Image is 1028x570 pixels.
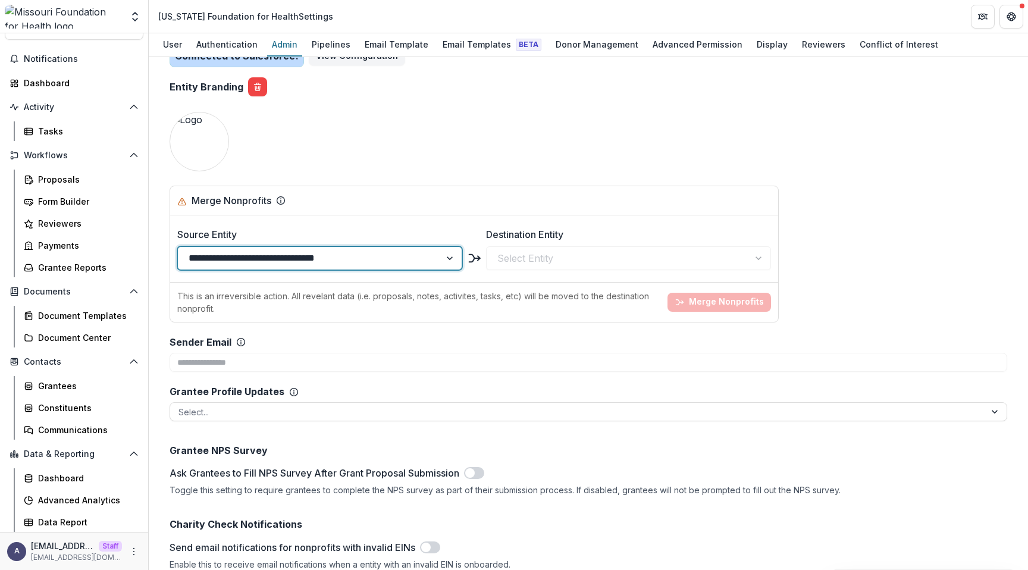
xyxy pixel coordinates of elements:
[19,420,143,440] a: Communications
[797,36,850,53] div: Reviewers
[24,151,124,161] span: Workflows
[192,33,262,57] a: Authentication
[438,36,546,53] div: Email Templates
[38,402,134,414] div: Constituents
[170,466,459,480] label: Ask Grantees to Fill NPS Survey After Grant Proposal Submission
[170,519,1007,530] h2: Charity Check Notifications
[516,39,541,51] span: Beta
[19,236,143,255] a: Payments
[158,10,333,23] div: [US_STATE] Foundation for Health Settings
[5,444,143,463] button: Open Data & Reporting
[38,195,134,208] div: Form Builder
[648,33,747,57] a: Advanced Permission
[158,36,187,53] div: User
[5,352,143,371] button: Open Contacts
[38,516,134,528] div: Data Report
[31,540,94,552] p: [EMAIL_ADDRESS][DOMAIN_NAME]
[177,227,455,242] label: Source Entity
[38,472,134,484] div: Dashboard
[19,468,143,488] a: Dashboard
[170,386,284,397] h2: Grantee Profile Updates
[486,227,764,242] label: Destination Entity
[19,192,143,211] a: Form Builder
[192,36,262,53] div: Authentication
[127,5,143,29] button: Open entity switcher
[248,77,267,96] button: delete-logo-file
[19,376,143,396] a: Grantees
[38,494,134,506] div: Advanced Analytics
[38,380,134,392] div: Grantees
[5,146,143,165] button: Open Workflows
[19,121,143,141] a: Tasks
[19,170,143,189] a: Proposals
[38,331,134,344] div: Document Center
[24,77,134,89] div: Dashboard
[24,287,124,297] span: Documents
[170,540,415,555] label: Send email notifications for nonprofits with invalid EINs
[127,544,141,559] button: More
[99,541,122,552] p: Staff
[5,98,143,117] button: Open Activity
[38,125,134,137] div: Tasks
[170,82,243,93] h2: Entity Branding
[648,36,747,53] div: Advanced Permission
[38,261,134,274] div: Grantee Reports
[752,33,792,57] a: Display
[971,5,995,29] button: Partners
[5,49,143,68] button: Notifications
[267,36,302,53] div: Admin
[170,485,1007,495] div: Toggle this setting to require grantees to complete the NPS survey as part of their submission pr...
[24,357,124,367] span: Contacts
[19,398,143,418] a: Constituents
[667,293,771,312] button: Merge Nonprofits
[267,33,302,57] a: Admin
[19,306,143,325] a: Document Templates
[855,36,943,53] div: Conflict of Interest
[153,8,338,25] nav: breadcrumb
[24,102,124,112] span: Activity
[177,290,663,315] p: This is an irreversible action. All revelant data (i.e. proposals, notes, activites, tasks, etc) ...
[31,552,122,563] p: [EMAIL_ADDRESS][DOMAIN_NAME]
[797,33,850,57] a: Reviewers
[24,449,124,459] span: Data & Reporting
[752,36,792,53] div: Display
[360,33,433,57] a: Email Template
[38,173,134,186] div: Proposals
[19,328,143,347] a: Document Center
[5,282,143,301] button: Open Documents
[38,217,134,230] div: Reviewers
[14,547,20,555] div: adhitya@trytemelio.com
[5,5,122,29] img: Missouri Foundation for Health logo
[551,36,643,53] div: Donor Management
[158,33,187,57] a: User
[5,73,143,93] a: Dashboard
[38,424,134,436] div: Communications
[999,5,1023,29] button: Get Help
[438,33,546,57] a: Email Templates Beta
[170,445,1007,456] h2: Grantee NPS Survey
[24,54,139,64] span: Notifications
[38,239,134,252] div: Payments
[19,258,143,277] a: Grantee Reports
[307,33,355,57] a: Pipelines
[170,337,231,348] h2: Sender Email
[192,193,271,208] div: Merge Nonprofits
[360,36,433,53] div: Email Template
[170,559,1007,569] div: Enable this to receive email notifications when a entity with an invalid EIN is onboarded.
[19,490,143,510] a: Advanced Analytics
[38,309,134,322] div: Document Templates
[307,36,355,53] div: Pipelines
[19,512,143,532] a: Data Report
[19,214,143,233] a: Reviewers
[551,33,643,57] a: Donor Management
[855,33,943,57] a: Conflict of Interest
